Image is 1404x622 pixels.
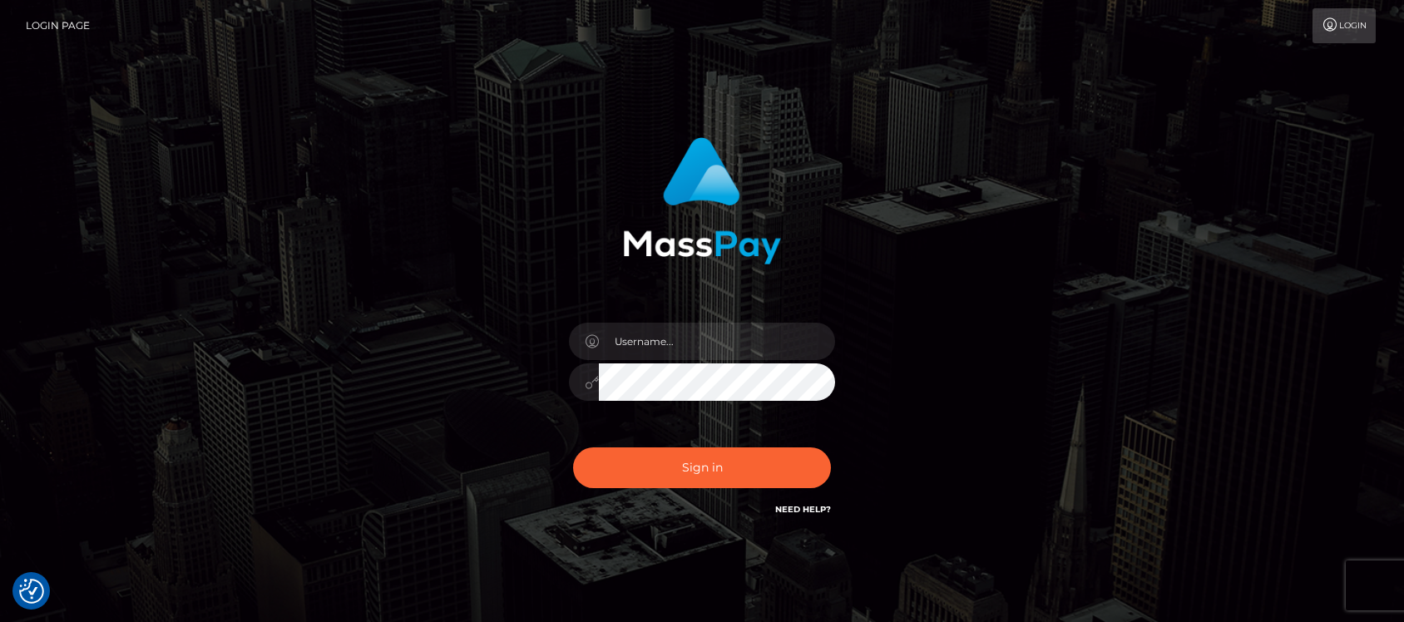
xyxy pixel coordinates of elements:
[573,447,831,488] button: Sign in
[19,579,44,604] img: Revisit consent button
[19,579,44,604] button: Consent Preferences
[1313,8,1376,43] a: Login
[599,323,835,360] input: Username...
[623,137,781,264] img: MassPay Login
[26,8,90,43] a: Login Page
[775,504,831,515] a: Need Help?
